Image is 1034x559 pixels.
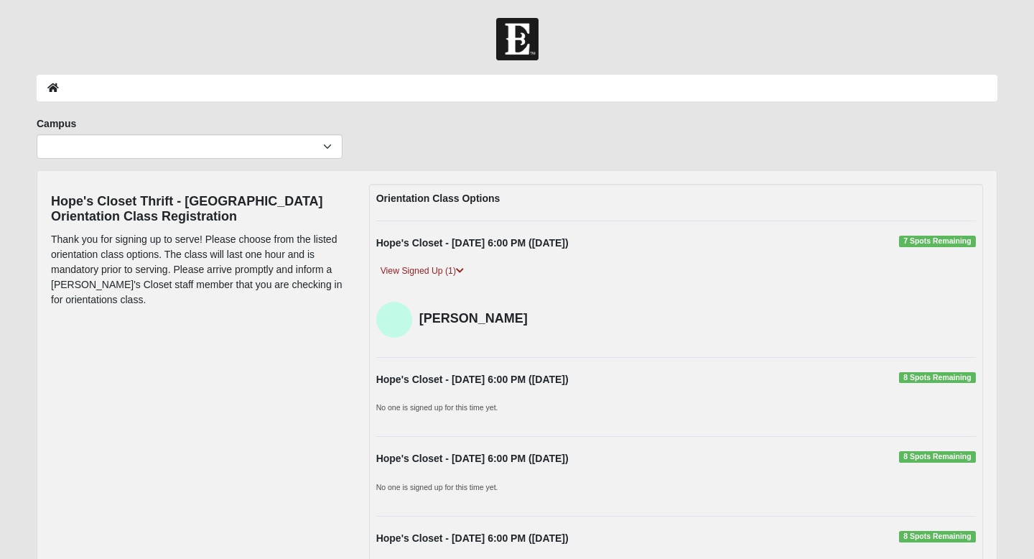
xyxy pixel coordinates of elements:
span: 8 Spots Remaining [899,531,976,542]
span: 7 Spots Remaining [899,236,976,247]
strong: Hope's Closet - [DATE] 6:00 PM ([DATE]) [376,374,569,385]
label: Campus [37,116,76,131]
span: 8 Spots Remaining [899,372,976,384]
small: No one is signed up for this time yet. [376,403,498,412]
strong: Hope's Closet - [DATE] 6:00 PM ([DATE]) [376,237,569,249]
strong: Orientation Class Options [376,193,500,204]
h4: [PERSON_NAME] [419,311,562,327]
p: Thank you for signing up to serve! Please choose from the listed orientation class options. The c... [51,232,348,308]
img: James Johnston [376,302,412,338]
small: No one is signed up for this time yet. [376,483,498,491]
a: View Signed Up (1) [376,264,468,279]
span: 8 Spots Remaining [899,451,976,463]
img: Church of Eleven22 Logo [496,18,539,60]
strong: Hope's Closet - [DATE] 6:00 PM ([DATE]) [376,453,569,464]
h4: Hope's Closet Thrift - [GEOGRAPHIC_DATA] Orientation Class Registration [51,194,348,225]
strong: Hope's Closet - [DATE] 6:00 PM ([DATE]) [376,532,569,544]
